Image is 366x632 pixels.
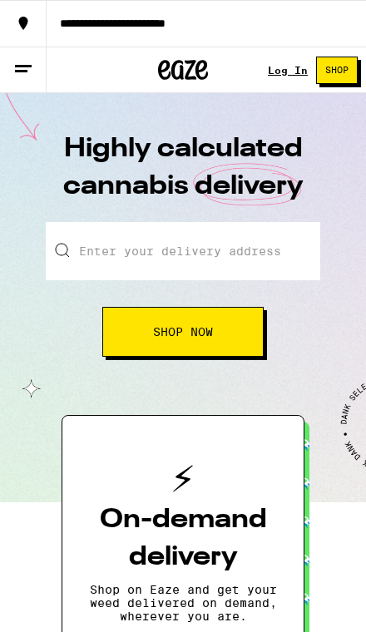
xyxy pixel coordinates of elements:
[316,57,358,84] button: Shop
[308,57,366,84] a: Shop
[46,222,320,280] input: Enter your delivery address
[58,131,308,222] h1: Highly calculated cannabis delivery
[325,66,349,75] span: Shop
[153,326,213,338] span: Shop Now
[102,307,264,357] button: Shop Now
[89,501,277,576] h3: On-demand delivery
[268,65,308,76] a: Log In
[89,583,277,623] p: Shop on Eaze and get your weed delivered on demand, wherever you are.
